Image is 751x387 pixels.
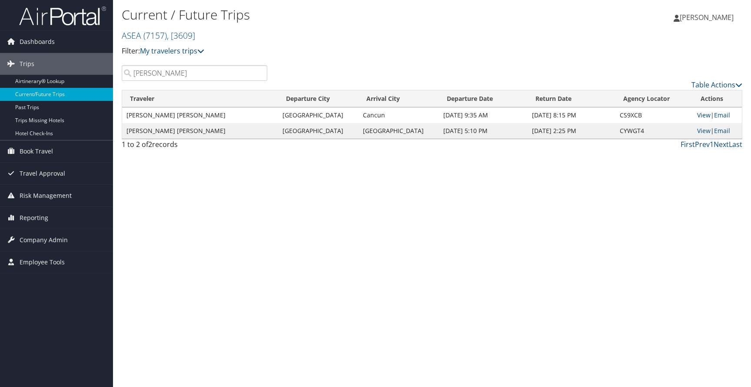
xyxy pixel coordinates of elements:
a: Table Actions [691,80,742,90]
span: Travel Approval [20,163,65,184]
th: Agency Locator: activate to sort column ascending [615,90,693,107]
td: | [693,107,742,123]
td: [DATE] 2:25 PM [528,123,615,139]
th: Departure Date: activate to sort column descending [439,90,528,107]
td: [DATE] 9:35 AM [439,107,528,123]
a: Prev [695,140,710,149]
td: [GEOGRAPHIC_DATA] [278,123,359,139]
td: [PERSON_NAME] [PERSON_NAME] [122,107,278,123]
th: Arrival City: activate to sort column ascending [359,90,439,107]
span: 2 [148,140,152,149]
span: Book Travel [20,140,53,162]
a: [PERSON_NAME] [674,4,742,30]
span: , [ 3609 ] [167,30,195,41]
a: Email [714,111,730,119]
a: View [697,111,711,119]
img: airportal-logo.png [19,6,106,26]
a: First [681,140,695,149]
td: | [693,123,742,139]
span: Trips [20,53,34,75]
th: Traveler: activate to sort column ascending [122,90,278,107]
span: Company Admin [20,229,68,251]
a: Email [714,127,730,135]
span: Reporting [20,207,48,229]
span: [PERSON_NAME] [680,13,734,22]
div: 1 to 2 of records [122,139,267,154]
input: Search Traveler or Arrival City [122,65,267,81]
a: 1 [710,140,714,149]
a: Last [729,140,742,149]
p: Filter: [122,46,535,57]
th: Return Date: activate to sort column ascending [528,90,615,107]
span: Dashboards [20,31,55,53]
th: Departure City: activate to sort column ascending [278,90,359,107]
td: [PERSON_NAME] [PERSON_NAME] [122,123,278,139]
td: CYWGT4 [615,123,693,139]
th: Actions [693,90,742,107]
td: Cancun [359,107,439,123]
span: Employee Tools [20,251,65,273]
td: [DATE] 8:15 PM [528,107,615,123]
a: Next [714,140,729,149]
a: My travelers trips [140,46,204,56]
td: [GEOGRAPHIC_DATA] [359,123,439,139]
a: View [697,127,711,135]
td: [GEOGRAPHIC_DATA] [278,107,359,123]
h1: Current / Future Trips [122,6,535,24]
td: [DATE] 5:10 PM [439,123,528,139]
span: ( 7157 ) [143,30,167,41]
a: ASEA [122,30,195,41]
td: CS9XCB [615,107,693,123]
span: Risk Management [20,185,72,207]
